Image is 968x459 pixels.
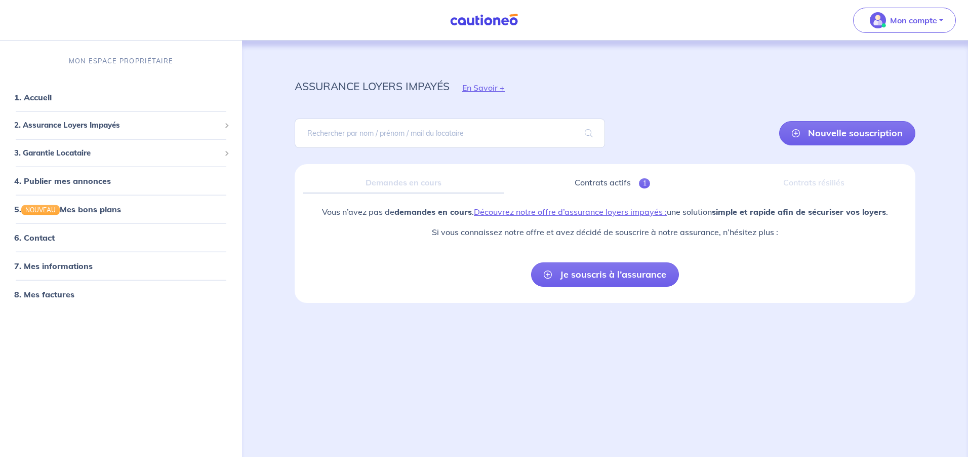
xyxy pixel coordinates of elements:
[450,73,517,102] button: En Savoir +
[394,207,472,217] strong: demandes en cours
[14,147,220,159] span: 3. Garantie Locataire
[322,206,888,218] p: Vous n’avez pas de . une solution .
[4,256,238,276] div: 7. Mes informations
[4,87,238,107] div: 1. Accueil
[870,12,886,28] img: illu_account_valid_menu.svg
[4,171,238,191] div: 4. Publier mes annonces
[14,261,93,271] a: 7. Mes informations
[14,120,220,131] span: 2. Assurance Loyers Impayés
[69,56,173,66] p: MON ESPACE PROPRIÉTAIRE
[14,92,52,102] a: 1. Accueil
[4,227,238,248] div: 6. Contact
[14,204,121,214] a: 5.NOUVEAUMes bons plans
[14,176,111,186] a: 4. Publier mes annonces
[4,284,238,304] div: 8. Mes factures
[4,143,238,163] div: 3. Garantie Locataire
[890,14,937,26] p: Mon compte
[531,262,679,287] a: Je souscris à l’assurance
[14,233,55,243] a: 6. Contact
[295,119,605,148] input: Rechercher par nom / prénom / mail du locataire
[474,207,667,217] a: Découvrez notre offre d’assurance loyers impayés :
[14,289,74,299] a: 8. Mes factures
[853,8,956,33] button: illu_account_valid_menu.svgMon compte
[779,121,915,145] a: Nouvelle souscription
[446,14,522,26] img: Cautioneo
[712,207,886,217] strong: simple et rapide afin de sécuriser vos loyers
[4,116,238,135] div: 2. Assurance Loyers Impayés
[4,199,238,219] div: 5.NOUVEAUMes bons plans
[573,119,605,147] span: search
[322,226,888,238] p: Si vous connaissez notre offre et avez décidé de souscrire à notre assurance, n’hésitez plus :
[295,77,450,95] p: assurance loyers impayés
[639,178,651,188] span: 1
[512,172,713,194] a: Contrats actifs1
